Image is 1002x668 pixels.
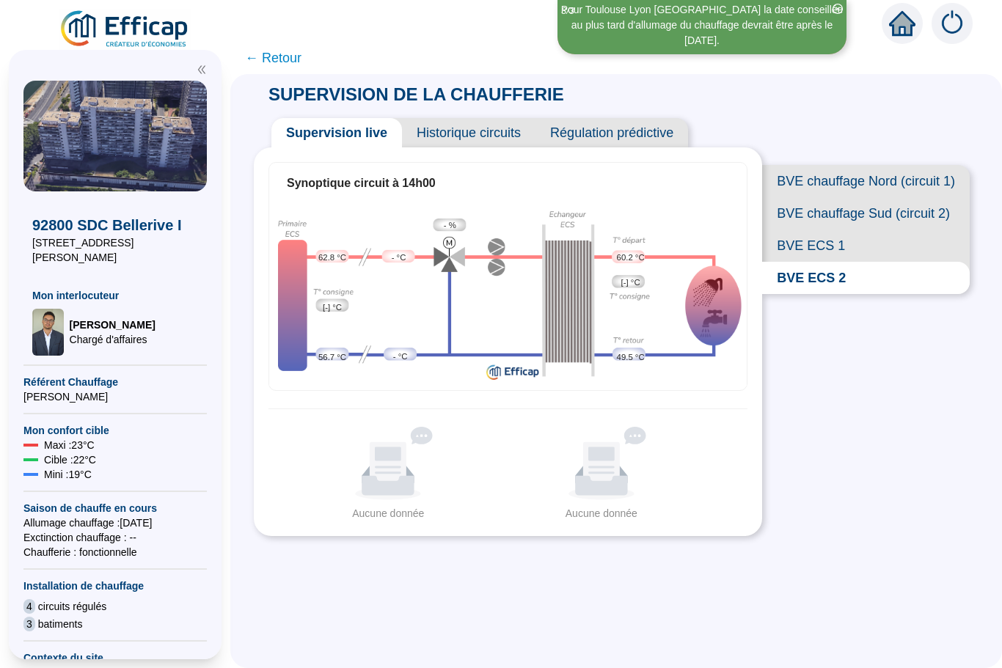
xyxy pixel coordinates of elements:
span: Mon confort cible [23,423,207,438]
span: [-] °C [323,301,342,314]
img: ecs-supervision.4e789799f7049b378e9c.png [269,203,747,385]
img: efficap energie logo [59,9,191,50]
span: 49.5 °C [617,351,645,364]
div: Aucune donnée [274,506,502,521]
span: Chargé d'affaires [70,332,156,347]
span: 4 [23,599,35,614]
span: [STREET_ADDRESS][PERSON_NAME] [32,235,198,265]
span: 62.8 °C [318,252,346,264]
span: Contexte du site [23,650,207,665]
span: 56.7 °C [318,351,346,364]
div: Aucune donnée [534,506,669,521]
span: 60.2 °C [617,252,645,264]
span: Maxi : 23 °C [44,438,95,452]
span: - % [444,219,456,232]
span: - °C [393,350,408,363]
span: batiments [38,617,83,631]
div: Synoptique [269,203,747,385]
div: Pour Toulouse Lyon [GEOGRAPHIC_DATA] la date conseillée au plus tard d'allumage du chauffage devr... [560,2,844,48]
span: Mon interlocuteur [32,288,198,303]
span: Allumage chauffage : [DATE] [23,515,207,530]
span: Chaufferie : fonctionnelle [23,545,207,559]
span: Saison de chauffe en cours [23,501,207,515]
span: 92800 SDC Bellerive I [32,215,198,235]
span: [PERSON_NAME] [70,318,156,332]
span: SUPERVISION DE LA CHAUFFERIE [254,84,579,104]
span: circuits régulés [38,599,106,614]
span: BVE ECS 1 [762,230,970,262]
span: Mini : 19 °C [44,467,92,482]
span: - °C [392,252,406,264]
span: ← Retour [245,48,301,68]
i: 3 / 3 [561,5,574,16]
span: BVE chauffage Sud (circuit 2) [762,197,970,230]
span: Référent Chauffage [23,375,207,389]
img: Chargé d'affaires [32,309,64,356]
span: home [889,10,915,37]
span: double-left [197,65,207,75]
span: Supervision live [271,118,402,147]
span: BVE chauffage Nord (circuit 1) [762,165,970,197]
span: Régulation prédictive [535,118,688,147]
img: alerts [932,3,973,44]
span: Exctinction chauffage : -- [23,530,207,545]
span: [-] °C [621,276,640,289]
span: [PERSON_NAME] [23,389,207,404]
span: Cible : 22 °C [44,452,96,467]
span: Historique circuits [402,118,535,147]
span: BVE ECS 2 [762,262,970,294]
span: close-circle [833,4,843,14]
div: Synoptique circuit à 14h00 [287,175,729,192]
span: 3 [23,617,35,631]
span: Installation de chauffage [23,579,207,593]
